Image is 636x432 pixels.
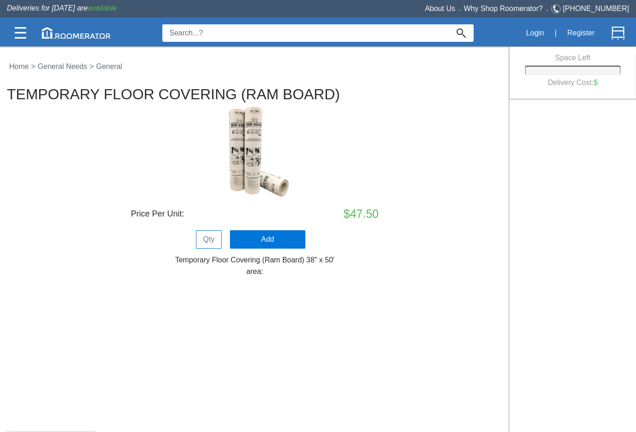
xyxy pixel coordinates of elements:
[94,63,125,70] a: General
[562,23,600,43] button: Register
[42,27,111,39] img: roomerator-logo.svg
[35,63,90,70] a: General Needs
[15,27,26,39] img: Categories.svg
[7,86,503,102] h2: Temporary Floor Covering (Ram Board)
[532,75,613,91] h6: Delivery Cost:
[90,61,94,72] label: >
[563,5,629,12] a: [PHONE_NUMBER]
[549,23,562,43] div: |
[7,256,503,264] h6: Temporary Floor Covering (Ram Board) 38" x 50'
[594,79,598,87] label: $
[525,54,620,62] h6: Space Left
[464,5,543,12] a: Why Shop Roomerator?
[455,8,464,12] span: •
[88,4,117,12] span: available
[425,5,455,12] a: About Us
[230,230,305,249] button: Add
[162,24,449,42] input: Search...?
[7,63,31,70] a: Home
[521,23,549,43] button: Login
[296,205,379,223] div: $47.50
[543,8,551,12] span: •
[7,4,117,12] span: Deliveries for [DATE] are
[457,28,466,38] img: Search_Icon.svg
[209,106,301,198] img: 81100016_lg.jpg
[551,3,563,15] img: Telephone.svg
[131,208,296,220] div: Price Per Unit:
[611,26,625,40] img: Cart.svg
[31,61,35,72] label: >
[7,267,503,276] h6: area:
[196,230,222,249] input: Qty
